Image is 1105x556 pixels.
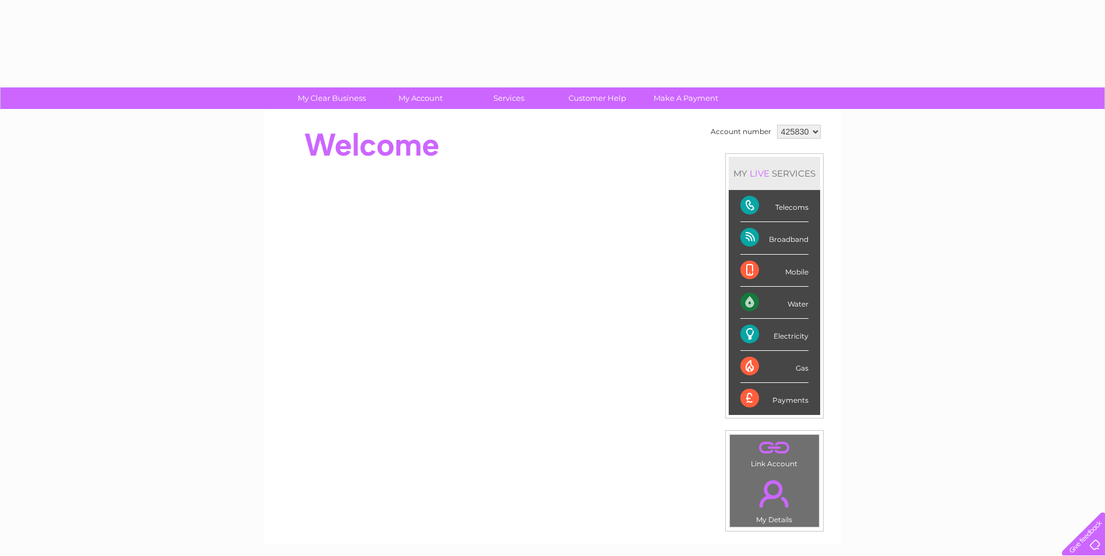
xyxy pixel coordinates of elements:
div: Mobile [740,255,809,287]
a: . [733,438,816,458]
a: My Clear Business [284,87,380,109]
div: Water [740,287,809,319]
div: Broadband [740,222,809,254]
div: Telecoms [740,190,809,222]
a: . [733,473,816,514]
div: Payments [740,383,809,414]
td: Account number [708,122,774,142]
a: My Account [372,87,468,109]
td: My Details [729,470,820,527]
div: Electricity [740,319,809,351]
a: Customer Help [549,87,645,109]
div: LIVE [747,168,772,179]
div: Gas [740,351,809,383]
a: Services [461,87,557,109]
a: Make A Payment [638,87,734,109]
div: MY SERVICES [729,157,820,190]
td: Link Account [729,434,820,471]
